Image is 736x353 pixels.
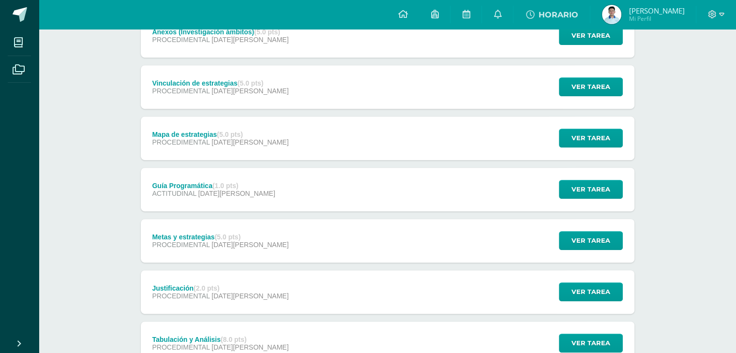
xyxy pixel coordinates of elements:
[254,28,280,36] strong: (5.0 pts)
[559,129,623,147] button: Ver tarea
[152,284,288,292] div: Justificación
[559,231,623,250] button: Ver tarea
[152,241,210,249] span: PROCEDIMENTAL
[152,233,288,241] div: Metas y estrategias
[238,79,264,87] strong: (5.0 pts)
[571,78,610,96] span: Ver tarea
[221,336,247,343] strong: (8.0 pts)
[629,15,684,23] span: Mi Perfil
[152,79,288,87] div: Vinculación de estrategias
[559,334,623,353] button: Ver tarea
[152,190,196,197] span: ACTITUDINAL
[212,182,239,190] strong: (1.0 pts)
[152,87,210,95] span: PROCEDIMENTAL
[211,241,288,249] span: [DATE][PERSON_NAME]
[629,6,684,15] span: [PERSON_NAME]
[152,182,275,190] div: Guía Programática
[571,283,610,301] span: Ver tarea
[211,292,288,300] span: [DATE][PERSON_NAME]
[559,282,623,301] button: Ver tarea
[571,334,610,352] span: Ver tarea
[571,129,610,147] span: Ver tarea
[559,180,623,199] button: Ver tarea
[211,138,288,146] span: [DATE][PERSON_NAME]
[152,28,288,36] div: Anexos (Investigación ámbitos)
[211,87,288,95] span: [DATE][PERSON_NAME]
[559,26,623,45] button: Ver tarea
[571,180,610,198] span: Ver tarea
[152,292,210,300] span: PROCEDIMENTAL
[152,343,210,351] span: PROCEDIMENTAL
[559,77,623,96] button: Ver tarea
[152,36,210,44] span: PROCEDIMENTAL
[215,233,241,241] strong: (5.0 pts)
[602,5,621,24] img: c51e7016b353f50c1cab39c14649eb89.png
[217,131,243,138] strong: (5.0 pts)
[211,343,288,351] span: [DATE][PERSON_NAME]
[152,138,210,146] span: PROCEDIMENTAL
[152,336,288,343] div: Tabulación y Análisis
[194,284,220,292] strong: (2.0 pts)
[571,232,610,250] span: Ver tarea
[198,190,275,197] span: [DATE][PERSON_NAME]
[152,131,288,138] div: Mapa de estrategias
[211,36,288,44] span: [DATE][PERSON_NAME]
[571,27,610,44] span: Ver tarea
[538,10,578,19] span: HORARIO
